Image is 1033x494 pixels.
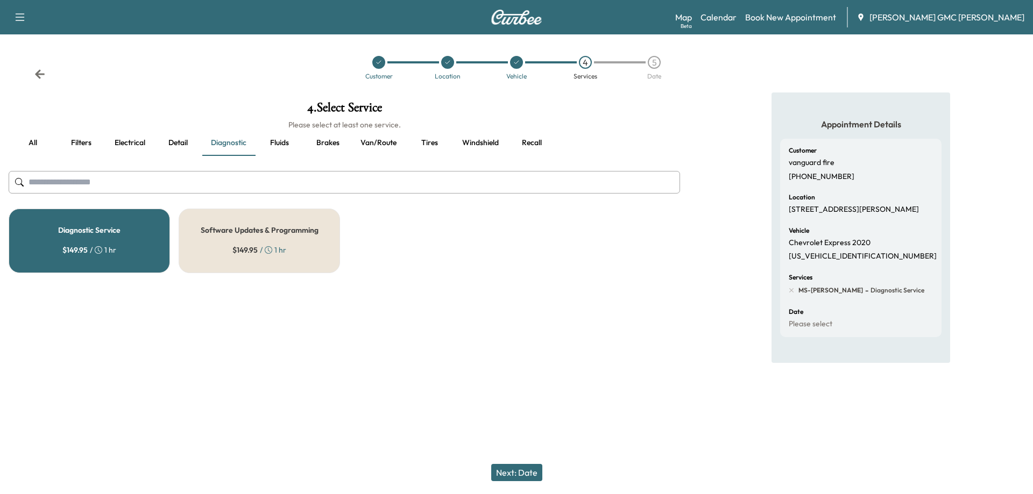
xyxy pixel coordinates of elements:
[62,245,88,255] span: $ 149.95
[9,101,680,119] h1: 4 . Select Service
[789,227,809,234] h6: Vehicle
[579,56,592,69] div: 4
[789,147,817,154] h6: Customer
[789,172,854,182] p: [PHONE_NUMBER]
[405,130,454,156] button: Tires
[232,245,258,255] span: $ 149.95
[105,130,154,156] button: Electrical
[9,130,57,156] button: all
[201,226,319,234] h5: Software Updates & Programming
[869,11,1024,24] span: [PERSON_NAME] GMC [PERSON_NAME]
[255,130,303,156] button: Fluids
[232,245,286,255] div: / 1 hr
[789,194,815,201] h6: Location
[745,11,836,24] a: Book New Appointment
[789,309,803,315] h6: Date
[365,73,393,80] div: Customer
[868,286,924,295] span: Diagnostic Service
[648,56,661,69] div: 5
[154,130,202,156] button: Detail
[454,130,507,156] button: Windshield
[789,205,919,214] p: [STREET_ADDRESS][PERSON_NAME]
[9,130,680,156] div: basic tabs example
[491,464,542,481] button: Next: Date
[34,69,45,80] div: Back
[789,238,871,248] p: Chevrolet Express 2020
[789,274,812,281] h6: Services
[647,73,661,80] div: Date
[352,130,405,156] button: Van/route
[681,22,692,30] div: Beta
[789,319,832,329] p: Please select
[435,73,461,80] div: Location
[62,245,116,255] div: / 1 hr
[780,118,942,130] h5: Appointment Details
[303,130,352,156] button: Brakes
[9,119,680,130] h6: Please select at least one service.
[789,158,834,168] p: vanguard fire
[202,130,255,156] button: Diagnostic
[491,10,542,25] img: Curbee Logo
[789,252,937,261] p: [US_VEHICLE_IDENTIFICATION_NUMBER]
[701,11,737,24] a: Calendar
[863,285,868,296] span: -
[574,73,597,80] div: Services
[675,11,692,24] a: MapBeta
[798,286,863,295] span: MS-[PERSON_NAME]
[506,73,527,80] div: Vehicle
[58,226,121,234] h5: Diagnostic Service
[507,130,556,156] button: Recall
[57,130,105,156] button: Filters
